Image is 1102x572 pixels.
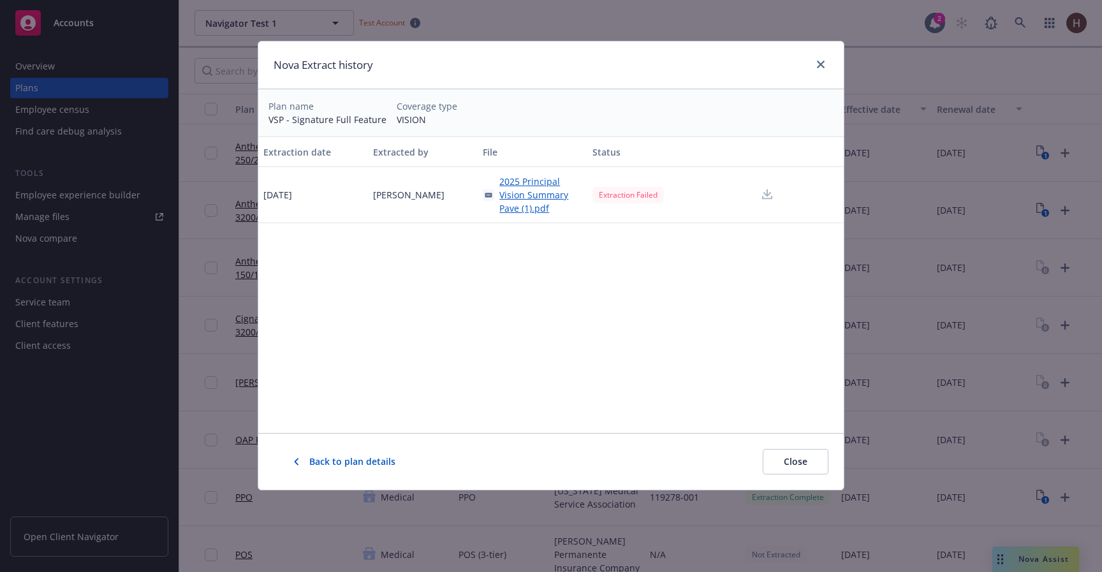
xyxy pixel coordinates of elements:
span: [PERSON_NAME] [373,188,444,202]
div: Status [592,145,729,159]
button: Close [763,449,828,474]
div: Extraction date [263,145,363,159]
a: 2025 Principal Vision Summary Pave (1).pdf [483,175,582,215]
span: Back to plan details [309,455,395,468]
div: File [483,145,582,159]
button: Extracted by [368,136,478,167]
div: Coverage type [397,99,457,113]
span: [DATE] [263,188,292,202]
button: Back to plan details [274,449,416,474]
span: 2025 Principal Vision Summary Pave (1).pdf [499,175,582,215]
button: Status [587,136,734,167]
div: VSP - Signature Full Feature [268,113,386,126]
div: Plan name [268,99,386,113]
div: VISION [397,113,457,126]
div: Extraction Failed [592,187,664,203]
button: Extraction date [258,136,368,167]
a: close [813,57,828,72]
button: File [478,136,587,167]
div: Extracted by [373,145,473,159]
h1: Nova Extract history [274,57,373,73]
